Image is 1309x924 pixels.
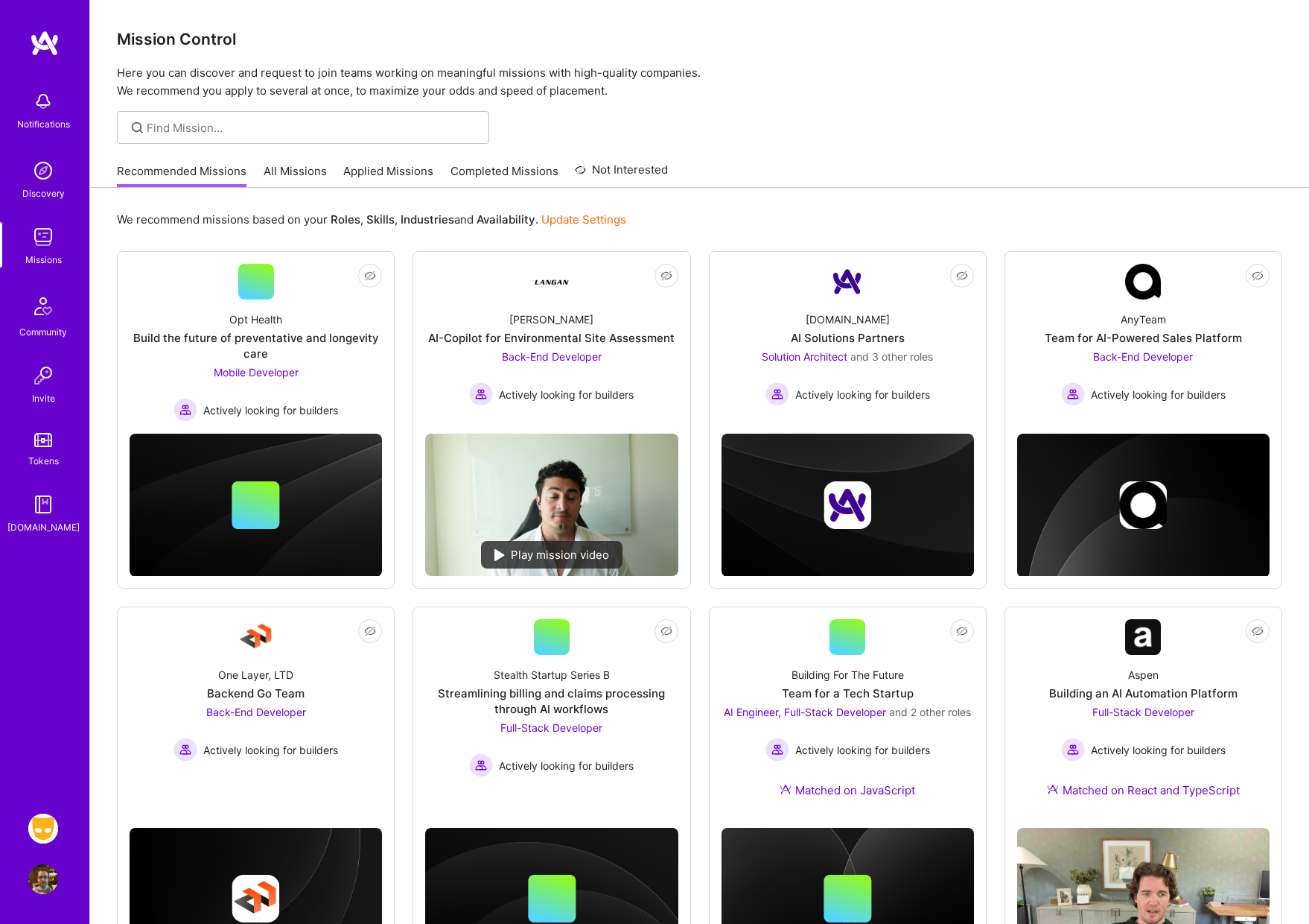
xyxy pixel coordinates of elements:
img: guide book [28,490,58,519]
p: Here you can discover and request to join teams working on meaningful missions with high-quality ... [117,64,1282,100]
a: Building For The FutureTeam for a Tech StartupAI Engineer, Full-Stack Developer and 2 other roles... [722,619,974,816]
i: icon EyeClosed [956,270,968,282]
div: [DOMAIN_NAME] [7,519,80,535]
img: discovery [28,156,58,186]
div: Build the future of preventative and longevity care [130,330,382,361]
img: cover [1017,434,1270,577]
div: AI Solutions Partners [791,330,905,346]
i: icon EyeClosed [1252,270,1264,282]
a: User Avatar [25,864,62,894]
img: Actively looking for builders [469,382,493,406]
img: User Avatar [28,864,58,894]
img: Company Logo [1125,264,1161,300]
span: Back-End Developer [502,350,602,363]
a: Grindr: Mobile + BE + Cloud [25,814,62,844]
b: Skills [366,212,395,227]
img: Company logo [232,875,280,923]
img: Ateam Purple Icon [780,783,792,795]
img: Company logo [824,481,871,529]
div: Team for AI-Powered Sales Platform [1045,330,1242,346]
div: Discovery [22,186,65,201]
b: Availability [477,212,535,227]
i: icon EyeClosed [1252,625,1264,637]
img: cover [130,434,382,577]
div: One Layer, LTD [218,667,293,683]
span: Full-Stack Developer [500,721,602,734]
div: Aspen [1128,667,1159,683]
img: Actively looking for builders [765,738,789,762]
div: AI-Copilot for Environmental Site Assessment [428,330,675,346]
div: AnyTeam [1121,311,1166,327]
img: Actively looking for builders [173,398,197,422]
div: Streamlining billing and claims processing through AI workflows [425,686,678,717]
img: Ateam Purple Icon [1047,783,1059,795]
a: All Missions [264,163,327,188]
a: Stealth Startup Series BStreamlining billing and claims processing through AI workflowsFull-Stack... [425,619,678,788]
div: Matched on JavaScript [780,782,915,798]
img: Company Logo [1125,619,1161,655]
span: Actively looking for builders [1091,742,1226,758]
div: Opt Health [229,311,282,327]
b: Industries [401,212,454,227]
a: Recommended Missions [117,163,246,188]
span: Actively looking for builders [499,758,634,773]
span: Actively looking for builders [795,387,930,402]
div: Missions [25,252,62,268]
img: Actively looking for builders [1061,382,1085,406]
img: Actively looking for builders [173,738,197,762]
a: Company LogoOne Layer, LTDBackend Go TeamBack-End Developer Actively looking for buildersActively... [130,619,382,788]
img: Grindr: Mobile + BE + Cloud [28,814,58,844]
span: Actively looking for builders [1091,387,1226,402]
img: Company logo [1119,481,1167,529]
a: Applied Missions [343,163,433,188]
div: Building an AI Automation Platform [1049,686,1238,701]
span: and 3 other roles [850,350,933,363]
img: Company Logo [238,619,274,655]
div: Matched on React and TypeScript [1047,782,1240,798]
span: Actively looking for builders [203,402,338,418]
div: Notifications [17,116,70,132]
img: bell [28,86,58,116]
a: Company LogoAnyTeamTeam for AI-Powered Sales PlatformBack-End Developer Actively looking for buil... [1017,264,1270,414]
span: Actively looking for builders [795,742,930,758]
i: icon EyeClosed [660,270,672,282]
i: icon EyeClosed [364,270,376,282]
i: icon EyeClosed [660,625,672,637]
span: and 2 other roles [889,706,971,718]
h3: Mission Control [117,30,1282,48]
a: Company LogoAspenBuilding an AI Automation PlatformFull-Stack Developer Actively looking for buil... [1017,619,1270,816]
img: cover [722,434,974,577]
div: [PERSON_NAME] [509,311,593,327]
span: AI Engineer, Full-Stack Developer [724,706,886,718]
img: Actively looking for builders [765,382,789,406]
div: Team for a Tech Startup [782,686,914,701]
img: teamwork [28,222,58,252]
div: Community [19,324,67,340]
span: Back-End Developer [206,706,306,718]
p: We recommend missions based on your , , and . [117,212,626,227]
span: Actively looking for builders [499,387,634,402]
a: Not Interested [575,161,668,188]
span: Full-Stack Developer [1092,706,1194,718]
span: Mobile Developer [214,366,299,379]
img: Actively looking for builders [469,753,493,777]
span: Solution Architect [762,350,847,363]
img: play [494,549,505,561]
div: Play mission video [481,541,622,569]
div: Backend Go Team [207,686,305,701]
div: Building For The Future [792,667,904,683]
span: Back-End Developer [1093,350,1193,363]
a: Company Logo[PERSON_NAME]AI-Copilot for Environmental Site AssessmentBack-End Developer Actively ... [425,264,678,422]
a: Company Logo[DOMAIN_NAME]AI Solutions PartnersSolution Architect and 3 other rolesActively lookin... [722,264,974,414]
img: tokens [34,433,52,447]
div: Stealth Startup Series B [494,667,610,683]
i: icon EyeClosed [364,625,376,637]
img: Invite [28,361,58,390]
a: Completed Missions [450,163,558,188]
b: Roles [331,212,360,227]
a: Opt HealthBuild the future of preventative and longevity careMobile Developer Actively looking fo... [130,264,382,422]
img: Company Logo [829,264,865,300]
img: Company Logo [534,264,570,300]
img: No Mission [425,434,678,576]
i: icon EyeClosed [956,625,968,637]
